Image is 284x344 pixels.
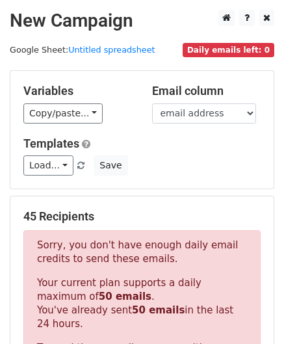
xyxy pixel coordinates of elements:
p: Sorry, you don't have enough daily email credits to send these emails. [37,239,247,266]
a: Untitled spreadsheet [68,45,155,55]
a: Daily emails left: 0 [183,45,274,55]
h5: Variables [23,84,133,98]
button: Save [94,155,127,176]
strong: 50 emails [99,291,151,302]
a: Load... [23,155,73,176]
p: Your current plan supports a daily maximum of . You've already sent in the last 24 hours. [37,276,247,331]
a: Templates [23,137,79,150]
a: Copy/paste... [23,103,103,124]
strong: 50 emails [132,304,185,316]
span: Daily emails left: 0 [183,43,274,57]
h5: 45 Recipients [23,209,261,224]
small: Google Sheet: [10,45,155,55]
h5: Email column [152,84,261,98]
h2: New Campaign [10,10,274,32]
